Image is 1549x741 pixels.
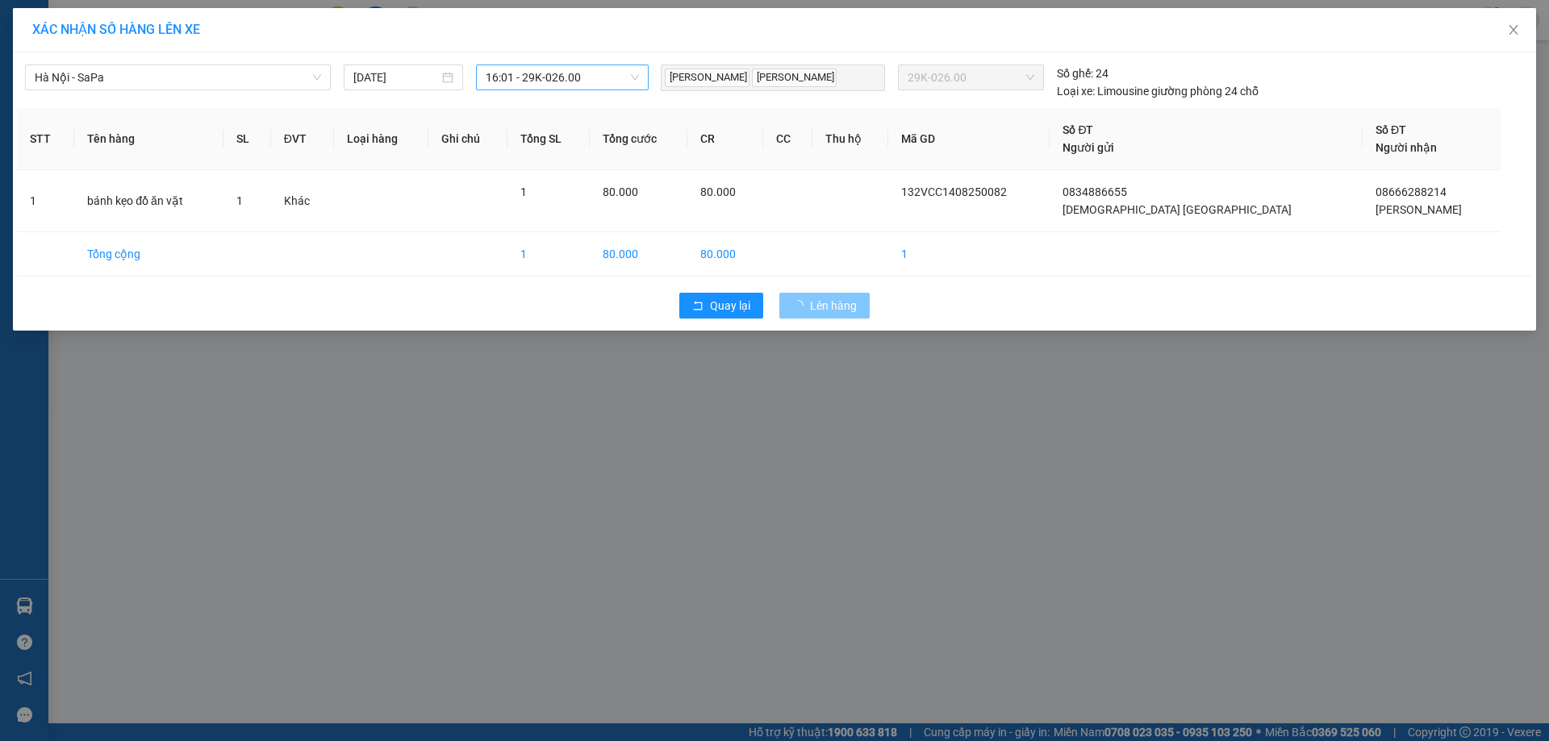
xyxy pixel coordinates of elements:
span: [PERSON_NAME] [665,69,749,87]
td: Tổng cộng [74,232,223,277]
span: 08666288214 [1376,185,1447,198]
button: Lên hàng [779,293,870,318]
span: Lên hàng [810,297,857,314]
th: CR [687,108,762,170]
th: Tổng SL [507,108,590,170]
th: Loại hàng [334,108,428,170]
th: Tên hàng [74,108,223,170]
div: 24 [1057,65,1109,82]
td: 1 [888,232,1050,277]
span: 80.000 [700,185,736,198]
input: 14/08/2025 [353,69,439,86]
span: Số ĐT [1063,123,1093,136]
span: 16:01 - 29K-026.00 [486,65,639,90]
td: 1 [17,170,74,232]
span: rollback [692,300,704,313]
span: 29K-026.00 [908,65,1033,90]
span: [PERSON_NAME] [1376,203,1462,216]
th: Tổng cước [590,108,687,170]
span: [DEMOGRAPHIC_DATA] [GEOGRAPHIC_DATA] [1063,203,1292,216]
td: 80.000 [687,232,762,277]
th: STT [17,108,74,170]
td: Khác [271,170,335,232]
span: Số ĐT [1376,123,1406,136]
button: Close [1491,8,1536,53]
td: 1 [507,232,590,277]
th: Ghi chú [428,108,507,170]
th: CC [763,108,812,170]
th: SL [223,108,271,170]
span: loading [792,300,810,311]
th: Thu hộ [812,108,888,170]
span: 1 [520,185,527,198]
span: Người nhận [1376,141,1437,154]
div: Limousine giường phòng 24 chỗ [1057,82,1259,100]
th: ĐVT [271,108,335,170]
span: Loại xe: [1057,82,1095,100]
td: 80.000 [590,232,687,277]
span: 0834886655 [1063,185,1127,198]
button: rollbackQuay lại [679,293,763,318]
th: Mã GD [888,108,1050,170]
span: 1 [236,194,243,207]
span: Quay lại [710,297,750,314]
span: Người gửi [1063,141,1114,154]
span: 132VCC1408250082 [901,185,1007,198]
span: 80.000 [603,185,638,198]
span: [PERSON_NAME] [752,69,837,87]
span: Hà Nội - SaPa [35,65,321,90]
span: Số ghế: [1057,65,1093,82]
td: bánh kẹo đồ ăn vặt [74,170,223,232]
span: close [1507,23,1520,36]
span: XÁC NHẬN SỐ HÀNG LÊN XE [32,22,200,37]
